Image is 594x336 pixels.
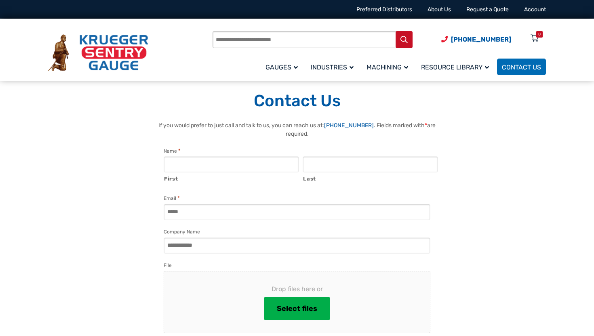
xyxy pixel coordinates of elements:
[164,261,172,269] label: File
[502,63,541,71] span: Contact Us
[416,57,497,76] a: Resource Library
[177,284,417,294] span: Drop files here or
[48,34,148,71] img: Krueger Sentry Gauge
[324,122,374,129] a: [PHONE_NUMBER]
[264,297,330,320] button: select files, file
[164,194,180,202] label: Email
[428,6,451,13] a: About Us
[48,91,546,111] h1: Contact Us
[362,57,416,76] a: Machining
[261,57,306,76] a: Gauges
[311,63,354,71] span: Industries
[367,63,408,71] span: Machining
[156,121,438,138] p: If you would prefer to just call and talk to us, you can reach us at: . Fields marked with are re...
[356,6,412,13] a: Preferred Distributors
[451,36,511,43] span: [PHONE_NUMBER]
[303,173,438,183] label: Last
[466,6,509,13] a: Request a Quote
[306,57,362,76] a: Industries
[265,63,298,71] span: Gauges
[441,34,511,44] a: Phone Number (920) 434-8860
[497,59,546,75] a: Contact Us
[421,63,489,71] span: Resource Library
[164,173,299,183] label: First
[538,31,541,38] div: 0
[164,228,200,236] label: Company Name
[164,147,181,155] legend: Name
[524,6,546,13] a: Account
